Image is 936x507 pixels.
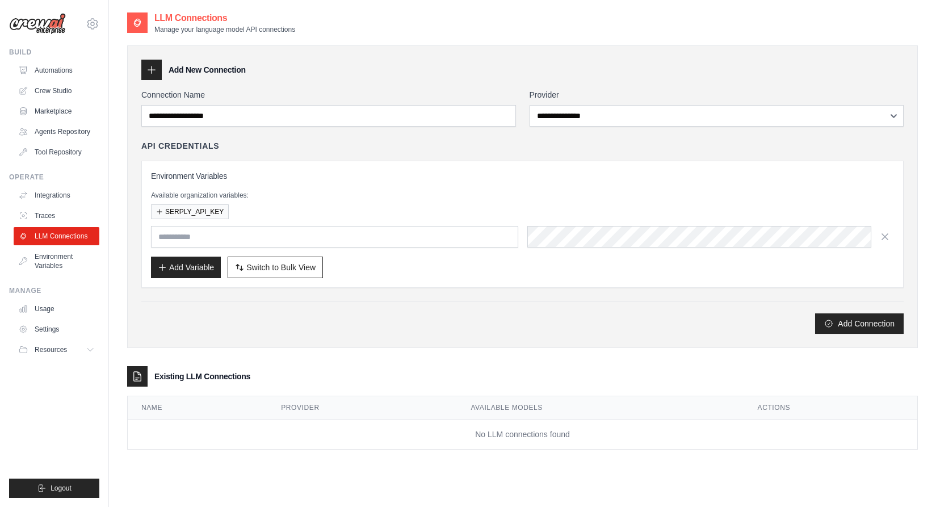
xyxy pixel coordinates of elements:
[141,89,516,100] label: Connection Name
[267,396,457,420] th: Provider
[14,227,99,245] a: LLM Connections
[815,313,904,334] button: Add Connection
[14,82,99,100] a: Crew Studio
[14,143,99,161] a: Tool Repository
[154,371,250,382] h3: Existing LLM Connections
[9,286,99,295] div: Manage
[14,300,99,318] a: Usage
[35,345,67,354] span: Resources
[151,170,894,182] h3: Environment Variables
[128,420,917,450] td: No LLM connections found
[128,396,267,420] th: Name
[9,13,66,35] img: Logo
[14,102,99,120] a: Marketplace
[151,257,221,278] button: Add Variable
[9,479,99,498] button: Logout
[14,207,99,225] a: Traces
[14,341,99,359] button: Resources
[246,262,316,273] span: Switch to Bulk View
[151,204,229,219] button: SERPLY_API_KEY
[530,89,904,100] label: Provider
[457,396,744,420] th: Available Models
[228,257,323,278] button: Switch to Bulk View
[14,320,99,338] a: Settings
[14,61,99,79] a: Automations
[14,186,99,204] a: Integrations
[169,64,246,76] h3: Add New Connection
[51,484,72,493] span: Logout
[744,396,917,420] th: Actions
[9,173,99,182] div: Operate
[14,248,99,275] a: Environment Variables
[154,11,295,25] h2: LLM Connections
[154,25,295,34] p: Manage your language model API connections
[9,48,99,57] div: Build
[141,140,219,152] h4: API Credentials
[151,191,894,200] p: Available organization variables:
[14,123,99,141] a: Agents Repository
